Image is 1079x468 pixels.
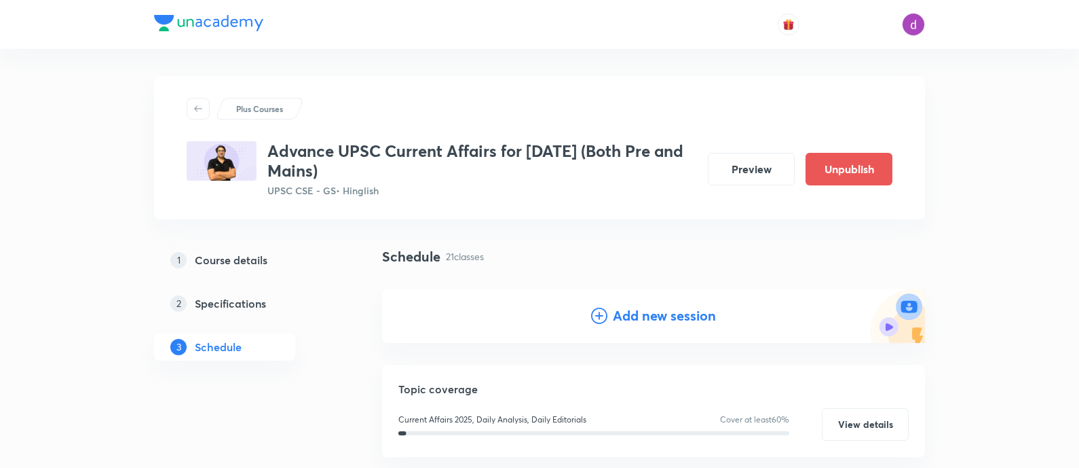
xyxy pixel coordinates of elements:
[806,153,892,185] button: Unpublish
[195,339,242,355] h5: Schedule
[195,252,267,268] h5: Course details
[613,306,716,326] h4: Add new session
[170,339,187,355] p: 3
[398,414,586,426] p: Current Affairs 2025, Daily Analysis, Daily Editorials
[154,15,263,31] img: Company Logo
[720,414,789,426] p: Cover at least 60 %
[170,252,187,268] p: 1
[822,408,909,441] button: View details
[154,247,339,274] a: 1Course details
[782,18,795,31] img: avatar
[187,141,257,181] img: 4029B8AE-FC9C-4F3E-A44D-CE23FA7E6FD7_plus.png
[398,381,909,397] h5: Topic coverage
[446,249,484,264] p: 21 classes
[154,15,263,35] a: Company Logo
[382,247,440,267] h4: Schedule
[267,183,697,198] p: UPSC CSE - GS • Hinglish
[154,290,339,317] a: 2Specifications
[267,141,697,181] h3: Advance UPSC Current Affairs for [DATE] (Both Pre and Mains)
[708,153,795,185] button: Preview
[871,289,925,343] img: Add
[170,295,187,312] p: 2
[236,103,283,115] p: Plus Courses
[778,14,799,35] button: avatar
[195,295,266,312] h5: Specifications
[902,13,925,36] img: Divyarani choppa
